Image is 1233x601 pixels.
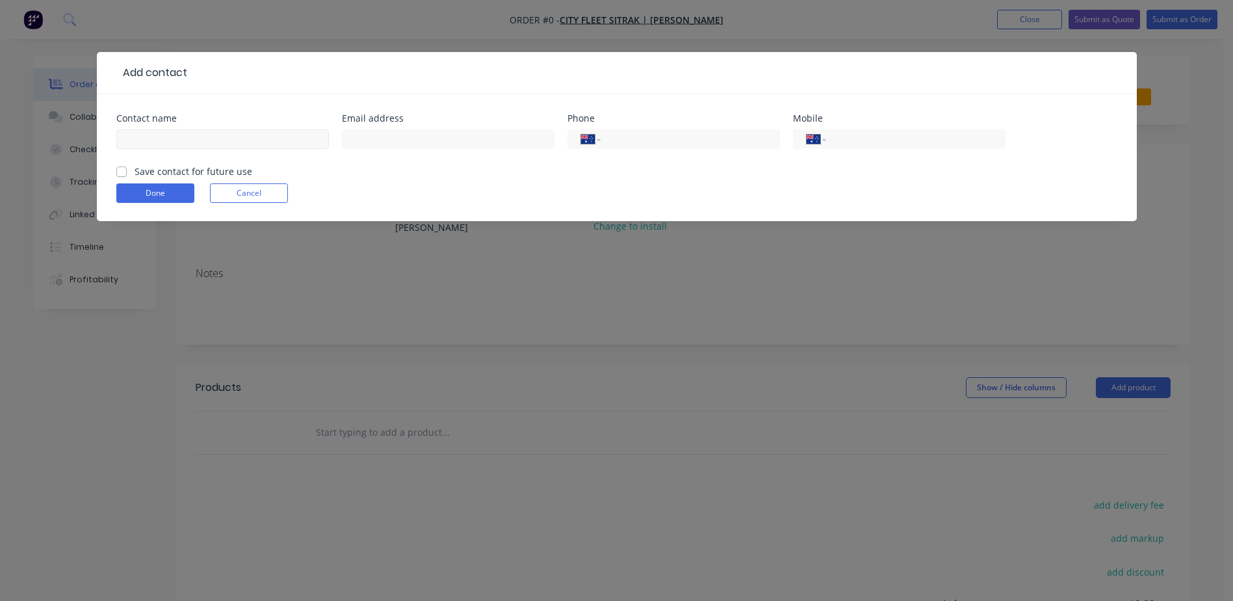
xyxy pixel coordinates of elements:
button: Done [116,183,194,203]
div: Email address [342,114,554,123]
button: Cancel [210,183,288,203]
label: Save contact for future use [135,165,252,178]
div: Contact name [116,114,329,123]
div: Mobile [793,114,1006,123]
div: Add contact [116,65,187,81]
div: Phone [567,114,780,123]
